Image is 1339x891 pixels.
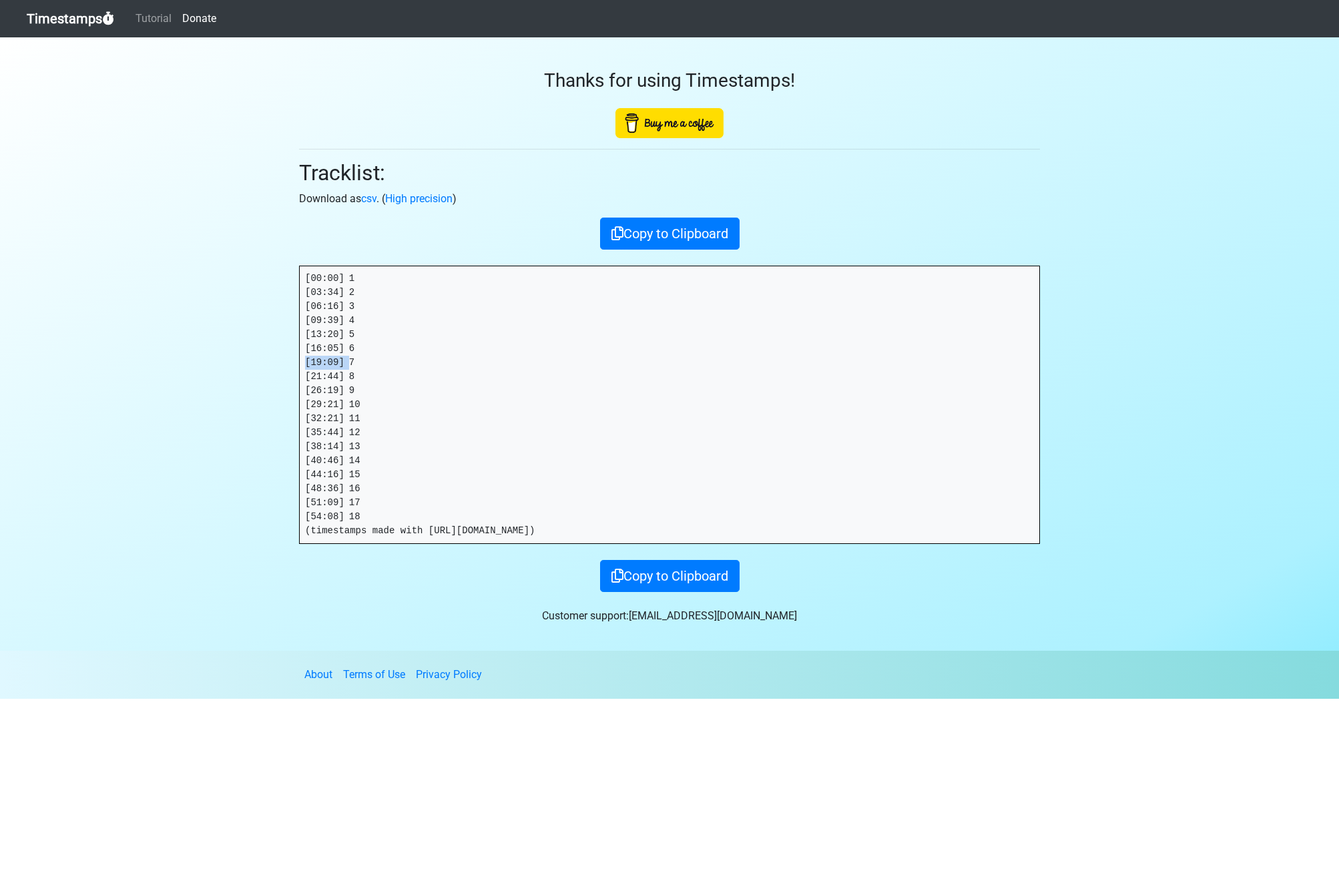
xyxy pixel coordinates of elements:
[299,191,1040,207] p: Download as . ( )
[177,5,222,32] a: Donate
[416,668,482,681] a: Privacy Policy
[304,668,332,681] a: About
[343,668,405,681] a: Terms of Use
[299,69,1040,92] h3: Thanks for using Timestamps!
[300,266,1039,543] pre: [00:00] 1 [03:34] 2 [06:16] 3 [09:39] 4 [13:20] 5 [16:05] 6 [19:09] 7 [21:44] 8 [26:19] 9 [29:21]...
[600,560,740,592] button: Copy to Clipboard
[130,5,177,32] a: Tutorial
[299,160,1040,186] h2: Tracklist:
[385,192,453,205] a: High precision
[361,192,376,205] a: csv
[27,5,114,32] a: Timestamps
[600,218,740,250] button: Copy to Clipboard
[615,108,724,138] img: Buy Me A Coffee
